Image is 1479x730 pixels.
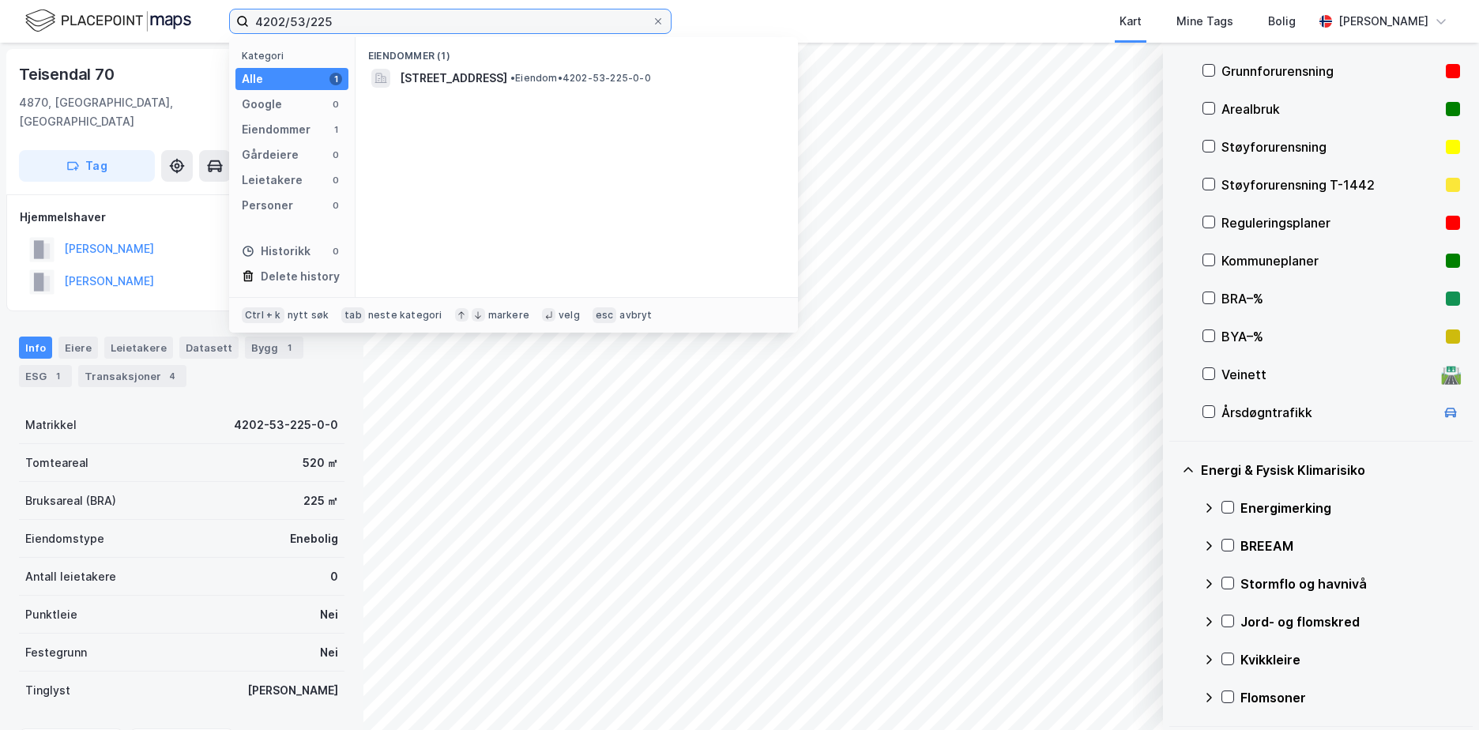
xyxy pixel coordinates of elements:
div: Teisendal 70 [19,62,118,87]
div: Reguleringsplaner [1221,213,1439,232]
div: 4202-53-225-0-0 [234,416,338,435]
div: Ctrl + k [242,307,284,323]
div: Datasett [179,337,239,359]
div: Støyforurensning T-1442 [1221,175,1439,194]
img: logo.f888ab2527a4732fd821a326f86c7f29.svg [25,7,191,35]
div: Årsdøgntrafikk [1221,403,1435,422]
span: [STREET_ADDRESS] [400,69,507,88]
div: Støyforurensning [1221,137,1439,156]
div: Enebolig [290,529,338,548]
div: Bygg [245,337,303,359]
div: Hjemmelshaver [20,208,344,227]
div: Eiendommer (1) [356,37,798,66]
div: 0 [329,245,342,258]
div: 0 [329,174,342,186]
div: Punktleie [25,605,77,624]
div: Eiendommer [242,120,310,139]
div: velg [559,309,580,322]
span: Eiendom • 4202-53-225-0-0 [510,72,651,85]
div: Bruksareal (BRA) [25,491,116,510]
div: Eiere [58,337,98,359]
div: Kommuneplaner [1221,251,1439,270]
div: BREEAM [1240,536,1460,555]
div: Info [19,337,52,359]
div: Mine Tags [1176,12,1233,31]
button: Tag [19,150,155,182]
div: Nei [320,605,338,624]
div: Eiendomstype [25,529,104,548]
div: 1 [50,368,66,384]
div: Energi & Fysisk Klimarisiko [1201,461,1460,480]
div: Google [242,95,282,114]
div: Tinglyst [25,681,70,700]
div: 4870, [GEOGRAPHIC_DATA], [GEOGRAPHIC_DATA] [19,93,259,131]
div: 1 [281,340,297,356]
div: BRA–% [1221,289,1439,308]
div: 0 [330,567,338,586]
div: Nei [320,643,338,662]
iframe: Chat Widget [1400,654,1479,730]
div: Energimerking [1240,499,1460,517]
div: Festegrunn [25,643,87,662]
div: 1 [329,123,342,136]
div: [PERSON_NAME] [1338,12,1428,31]
div: Stormflo og havnivå [1240,574,1460,593]
div: 225 ㎡ [303,491,338,510]
div: Kategori [242,50,348,62]
div: Tomteareal [25,453,88,472]
div: markere [488,309,529,322]
div: Antall leietakere [25,567,116,586]
div: tab [341,307,365,323]
div: Historikk [242,242,310,261]
div: 4 [164,368,180,384]
div: esc [593,307,617,323]
div: Jord- og flomskred [1240,612,1460,631]
div: 0 [329,98,342,111]
div: Leietakere [242,171,303,190]
div: 1 [329,73,342,85]
div: Delete history [261,267,340,286]
div: Leietakere [104,337,173,359]
div: 520 ㎡ [303,453,338,472]
div: Kvikkleire [1240,650,1460,669]
div: Arealbruk [1221,100,1439,119]
div: Gårdeiere [242,145,299,164]
div: 0 [329,199,342,212]
div: neste kategori [368,309,442,322]
input: Søk på adresse, matrikkel, gårdeiere, leietakere eller personer [249,9,652,33]
div: Flomsoner [1240,688,1460,707]
div: [PERSON_NAME] [247,681,338,700]
div: Alle [242,70,263,88]
div: Personer [242,196,293,215]
div: Transaksjoner [78,365,186,387]
div: Bolig [1268,12,1296,31]
span: • [510,72,515,84]
div: ESG [19,365,72,387]
div: Kart [1120,12,1142,31]
div: Matrikkel [25,416,77,435]
div: avbryt [619,309,652,322]
div: Grunnforurensning [1221,62,1439,81]
div: nytt søk [288,309,329,322]
div: 0 [329,149,342,161]
div: Veinett [1221,365,1435,384]
div: BYA–% [1221,327,1439,346]
div: 🛣️ [1440,364,1462,385]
